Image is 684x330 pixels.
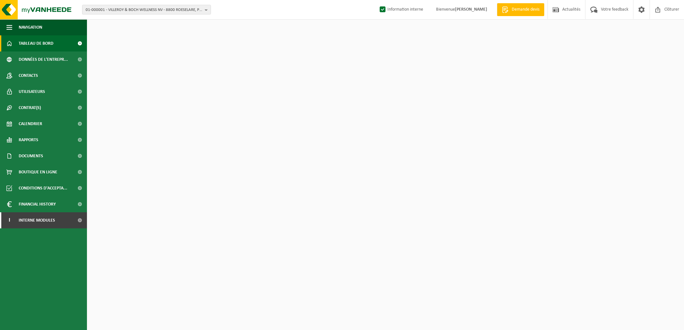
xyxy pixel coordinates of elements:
strong: [PERSON_NAME] [455,7,487,12]
a: Demande devis [497,3,544,16]
span: Utilisateurs [19,84,45,100]
span: Navigation [19,19,42,35]
span: Conditions d'accepta... [19,180,67,196]
span: Boutique en ligne [19,164,57,180]
span: Données de l'entrepr... [19,51,68,68]
span: Interne modules [19,212,55,228]
span: Rapports [19,132,38,148]
label: Information interne [378,5,423,14]
button: 01-000001 - VILLEROY & BOCH WELLNESS NV - 8800 ROESELARE, POPULIERSTRAAT 1 [82,5,211,14]
span: Calendrier [19,116,42,132]
span: I [6,212,12,228]
span: Tableau de bord [19,35,53,51]
span: Contrat(s) [19,100,41,116]
span: Financial History [19,196,56,212]
span: Demande devis [510,6,541,13]
span: Documents [19,148,43,164]
span: 01-000001 - VILLEROY & BOCH WELLNESS NV - 8800 ROESELARE, POPULIERSTRAAT 1 [86,5,202,15]
span: Contacts [19,68,38,84]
